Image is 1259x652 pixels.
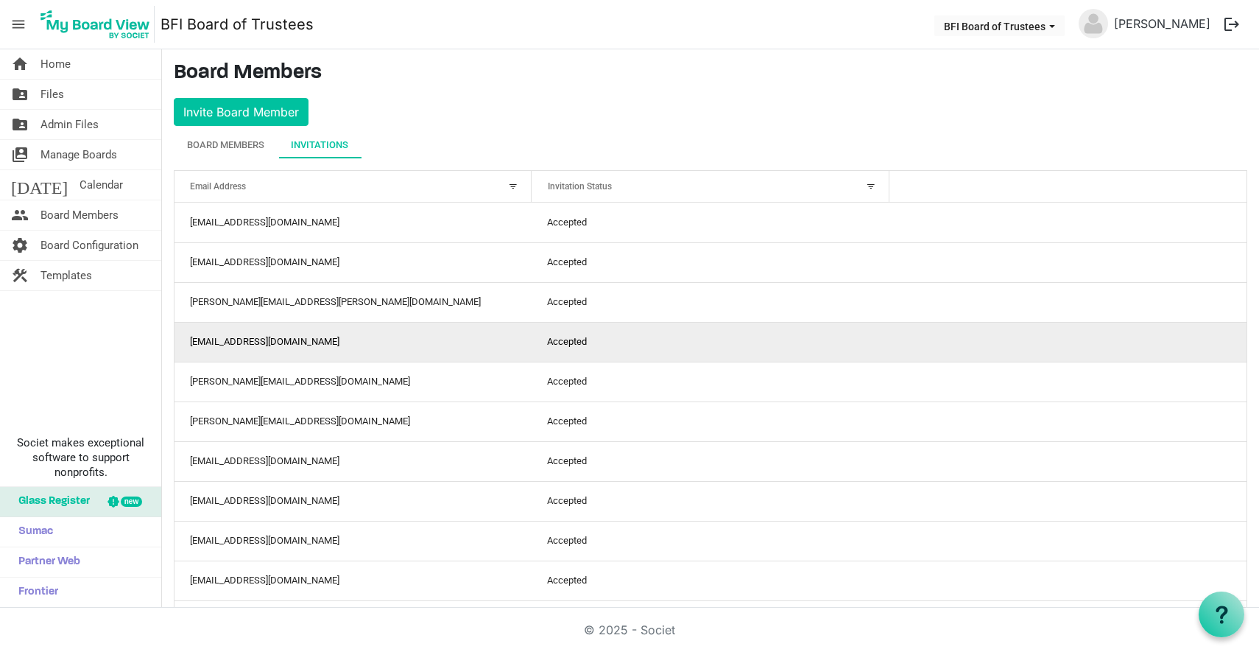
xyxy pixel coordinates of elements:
[532,282,889,322] td: Accepted column header Invitation Status
[11,487,90,516] span: Glass Register
[532,481,889,521] td: Accepted column header Invitation Status
[40,200,119,230] span: Board Members
[889,203,1246,242] td: is template cell column header
[11,547,80,577] span: Partner Web
[36,6,161,43] a: My Board View Logo
[889,322,1246,362] td: is template cell column header
[174,521,532,561] td: gkyrouac@yahoo.com column header Email Address
[174,242,532,282] td: c.brentcloyd@gmail.com column header Email Address
[889,441,1246,481] td: is template cell column header
[889,521,1246,561] td: is template cell column header
[11,80,29,109] span: folder_shared
[174,362,532,402] td: dennisa@mchsi.com column header Email Address
[291,138,348,153] div: Invitations
[187,138,264,153] div: Board Members
[174,402,532,441] td: k.h.edmiston@gmail.com column header Email Address
[532,402,889,441] td: Accepted column header Invitation Status
[11,517,53,547] span: Sumac
[532,441,889,481] td: Accepted column header Invitation Status
[11,170,68,200] span: [DATE]
[1079,9,1108,38] img: no-profile-picture.svg
[532,203,889,242] td: Accepted column header Invitation Status
[11,231,29,260] span: settings
[11,261,29,290] span: construction
[174,132,1247,158] div: tab-header
[174,203,532,242] td: psalmfive@gmail.com column header Email Address
[40,110,99,139] span: Admin Files
[889,561,1246,600] td: is template cell column header
[889,242,1246,282] td: is template cell column header
[40,261,92,290] span: Templates
[532,322,889,362] td: Accepted column header Invitation Status
[548,181,612,192] span: Invitation Status
[11,140,29,169] span: switch_account
[584,623,675,637] a: © 2025 - Societ
[889,600,1246,640] td: is template cell column header
[40,49,71,79] span: Home
[80,170,123,200] span: Calendar
[174,441,532,481] td: stanfpau@gmail.com column header Email Address
[532,600,889,640] td: Accepted column header Invitation Status
[174,61,1247,86] h3: Board Members
[889,362,1246,402] td: is template cell column header
[11,110,29,139] span: folder_shared
[1108,9,1216,38] a: [PERSON_NAME]
[7,435,155,480] span: Societ makes exceptional software to support nonprofits.
[174,561,532,600] td: tkl81263@gmail.com column header Email Address
[40,140,117,169] span: Manage Boards
[174,98,308,126] button: Invite Board Member
[11,578,58,607] span: Frontier
[889,402,1246,441] td: is template cell column header
[934,15,1065,36] button: BFI Board of Trustees dropdownbutton
[121,497,142,507] div: new
[11,200,29,230] span: people
[161,10,314,39] a: BFI Board of Trustees
[36,6,155,43] img: My Board View Logo
[532,521,889,561] td: Accepted column header Invitation Status
[889,282,1246,322] td: is template cell column header
[174,600,532,640] td: tom@tvhcpa.com column header Email Address
[11,49,29,79] span: home
[174,282,532,322] td: ken.steward@baptistfoundationil.org column header Email Address
[174,322,532,362] td: officeadmin@baptistfoundationil.org column header Email Address
[40,80,64,109] span: Files
[174,481,532,521] td: ggomez07@charter.net column header Email Address
[889,481,1246,521] td: is template cell column header
[4,10,32,38] span: menu
[1216,9,1247,40] button: logout
[40,231,138,260] span: Board Configuration
[532,242,889,282] td: Accepted column header Invitation Status
[190,181,246,192] span: Email Address
[532,561,889,600] td: Accepted column header Invitation Status
[532,362,889,402] td: Accepted column header Invitation Status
